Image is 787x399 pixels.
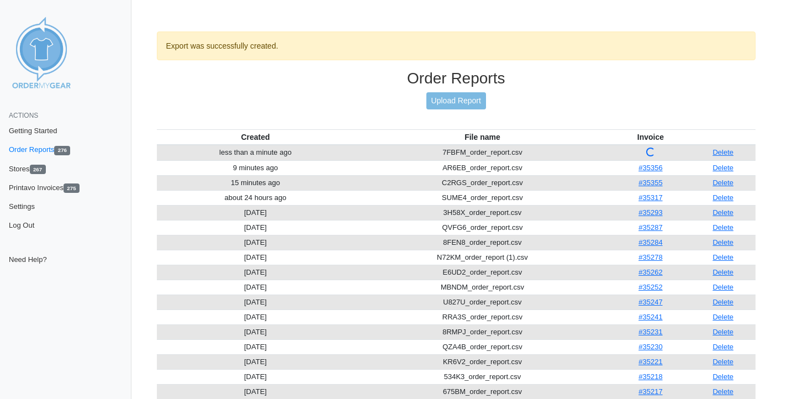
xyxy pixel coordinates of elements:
[157,175,355,190] td: 15 minutes ago
[354,205,610,220] td: 3H58X_order_report.csv
[157,295,355,309] td: [DATE]
[638,268,662,276] a: #35262
[712,358,733,366] a: Delete
[638,179,662,187] a: #35355
[638,358,662,366] a: #35221
[712,372,733,381] a: Delete
[712,223,733,232] a: Delete
[638,313,662,321] a: #35241
[712,208,733,217] a: Delete
[30,165,46,174] span: 267
[354,265,610,280] td: E6UD2_order_report.csv
[157,324,355,339] td: [DATE]
[712,268,733,276] a: Delete
[712,343,733,351] a: Delete
[157,220,355,235] td: [DATE]
[64,183,80,193] span: 275
[638,387,662,396] a: #35217
[354,295,610,309] td: U827U_order_report.csv
[157,369,355,384] td: [DATE]
[426,92,486,109] a: Upload Report
[712,387,733,396] a: Delete
[638,298,662,306] a: #35247
[712,313,733,321] a: Delete
[157,32,756,60] div: Export was successfully created.
[354,175,610,190] td: C2RGS_order_report.csv
[712,148,733,156] a: Delete
[157,235,355,250] td: [DATE]
[638,193,662,202] a: #35317
[157,129,355,145] th: Created
[354,369,610,384] td: 534K3_order_report.csv
[354,309,610,324] td: RRA3S_order_report.csv
[354,339,610,354] td: QZA4B_order_report.csv
[712,283,733,291] a: Delete
[157,69,756,88] h3: Order Reports
[638,343,662,351] a: #35230
[157,309,355,324] td: [DATE]
[9,112,38,119] span: Actions
[638,283,662,291] a: #35252
[638,253,662,261] a: #35278
[354,384,610,399] td: 675BM_order_report.csv
[712,193,733,202] a: Delete
[712,298,733,306] a: Delete
[638,164,662,172] a: #35356
[157,250,355,265] td: [DATE]
[638,238,662,246] a: #35284
[354,354,610,369] td: KR6V2_order_report.csv
[354,280,610,295] td: MBNDM_order_report.csv
[157,384,355,399] td: [DATE]
[54,146,70,155] span: 276
[157,354,355,369] td: [DATE]
[354,235,610,250] td: 8FEN8_order_report.csv
[712,164,733,172] a: Delete
[354,220,610,235] td: QVFG6_order_report.csv
[712,179,733,187] a: Delete
[354,250,610,265] td: N72KM_order_report (1).csv
[354,324,610,339] td: 8RMPJ_order_report.csv
[157,339,355,354] td: [DATE]
[157,280,355,295] td: [DATE]
[712,238,733,246] a: Delete
[638,328,662,336] a: #35231
[638,372,662,381] a: #35218
[354,190,610,205] td: SUME4_order_report.csv
[354,129,610,145] th: File name
[157,190,355,205] td: about 24 hours ago
[157,160,355,175] td: 9 minutes ago
[354,145,610,161] td: 7FBFM_order_report.csv
[610,129,690,145] th: Invoice
[157,265,355,280] td: [DATE]
[638,223,662,232] a: #35287
[157,205,355,220] td: [DATE]
[157,145,355,161] td: less than a minute ago
[712,328,733,336] a: Delete
[354,160,610,175] td: AR6EB_order_report.csv
[638,208,662,217] a: #35293
[712,253,733,261] a: Delete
